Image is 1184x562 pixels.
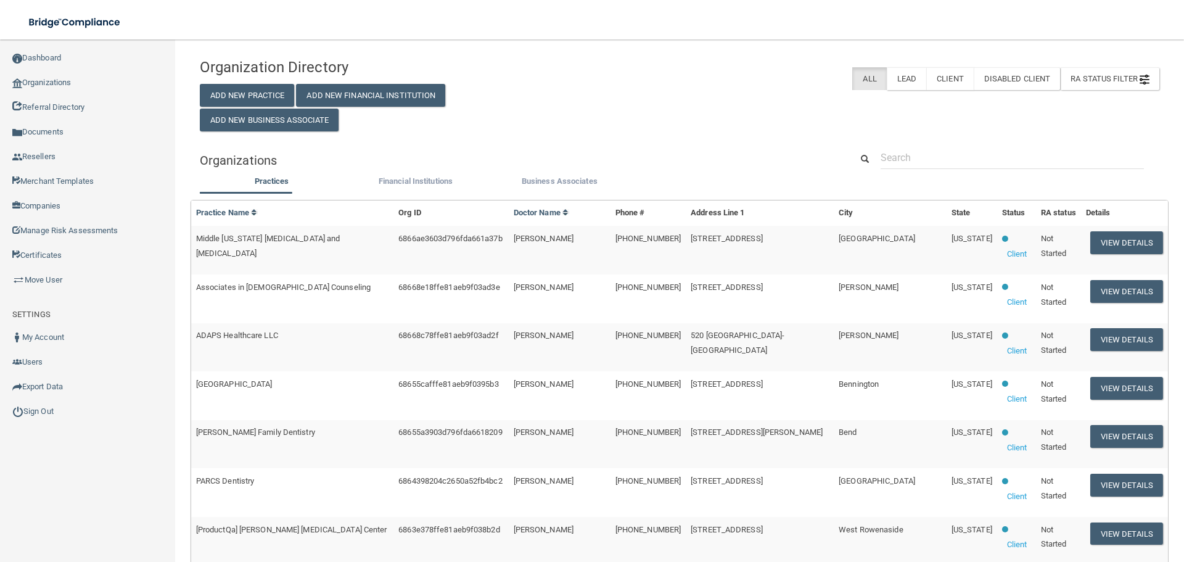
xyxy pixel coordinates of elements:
span: ADAPS Healthcare LLC [196,331,278,340]
th: Status [997,200,1036,226]
th: City [834,200,947,226]
span: [PERSON_NAME] [514,379,573,389]
label: Disabled Client [974,67,1061,90]
span: [GEOGRAPHIC_DATA] [839,476,915,486]
span: Not Started [1041,283,1067,307]
img: ic_user_dark.df1a06c3.png [12,333,22,342]
span: Not Started [1041,428,1067,452]
img: icon-filter@2x.21656d0b.png [1140,75,1149,85]
span: West Rowenaside [839,525,903,534]
a: Practice Name [196,208,258,217]
span: [STREET_ADDRESS][PERSON_NAME] [691,428,823,437]
img: ic_dashboard_dark.d01f4a41.png [12,54,22,64]
img: bridge_compliance_login_screen.278c3ca4.svg [18,10,132,35]
span: [PERSON_NAME] [514,234,573,243]
span: Not Started [1041,476,1067,500]
label: All [852,67,886,90]
span: [STREET_ADDRESS] [691,234,763,243]
span: [PERSON_NAME] [839,331,898,340]
span: [PERSON_NAME] [839,283,898,292]
label: Practices [206,174,337,189]
span: [ProductQa] [PERSON_NAME] [MEDICAL_DATA] Center [196,525,387,534]
span: Not Started [1041,379,1067,403]
span: Financial Institutions [379,176,453,186]
span: [US_STATE] [952,331,992,340]
span: [STREET_ADDRESS] [691,525,763,534]
span: [US_STATE] [952,525,992,534]
span: Associates in [DEMOGRAPHIC_DATA] Counseling [196,283,371,292]
span: [PERSON_NAME] [514,331,573,340]
label: SETTINGS [12,307,51,322]
span: 520 [GEOGRAPHIC_DATA]-[GEOGRAPHIC_DATA] [691,331,784,355]
th: State [947,200,997,226]
span: [STREET_ADDRESS] [691,283,763,292]
span: [US_STATE] [952,283,992,292]
p: Client [1007,247,1027,262]
button: View Details [1090,425,1163,448]
span: [PHONE_NUMBER] [615,428,681,437]
button: View Details [1090,328,1163,351]
span: [PHONE_NUMBER] [615,234,681,243]
input: Search [881,146,1144,169]
span: [US_STATE] [952,428,992,437]
span: 68668e18ffe81aeb9f03ad3e [398,283,499,292]
img: ic_reseller.de258add.png [12,152,22,162]
button: Add New Financial Institution [296,84,445,107]
li: Practices [200,174,343,192]
span: 68655a3903d796fda6618209 [398,428,502,437]
img: icon-export.b9366987.png [12,382,22,392]
span: 68668c78ffe81aeb9f03ad2f [398,331,498,340]
span: [GEOGRAPHIC_DATA] [196,379,273,389]
span: Middle [US_STATE] [MEDICAL_DATA] and [MEDICAL_DATA] [196,234,340,258]
span: Bend [839,428,857,437]
span: [PERSON_NAME] [514,283,573,292]
th: Org ID [393,200,508,226]
button: View Details [1090,523,1163,545]
button: Add New Practice [200,84,295,107]
img: ic_power_dark.7ecde6b1.png [12,406,23,417]
span: Business Associates [522,176,598,186]
span: [PHONE_NUMBER] [615,476,681,486]
button: View Details [1090,280,1163,303]
span: [PERSON_NAME] Family Dentistry [196,428,315,437]
li: Financial Institutions [343,174,487,192]
span: PARCS Dentistry [196,476,255,486]
span: [PHONE_NUMBER] [615,283,681,292]
img: icon-documents.8dae5593.png [12,128,22,138]
p: Client [1007,392,1027,407]
button: View Details [1090,377,1163,400]
span: [US_STATE] [952,234,992,243]
th: Address Line 1 [686,200,834,226]
span: [PHONE_NUMBER] [615,379,681,389]
label: Lead [887,67,926,90]
a: Doctor Name [514,208,569,217]
label: Client [926,67,974,90]
label: Financial Institutions [350,174,481,189]
button: Add New Business Associate [200,109,339,131]
h5: Organizations [200,154,833,167]
span: 6864398204c2650a52fb4bc2 [398,476,502,486]
p: Client [1007,440,1027,455]
img: briefcase.64adab9b.png [12,274,25,286]
span: [PERSON_NAME] [514,428,573,437]
p: Client [1007,537,1027,552]
span: [US_STATE] [952,379,992,389]
button: View Details [1090,231,1163,254]
span: [STREET_ADDRESS] [691,379,763,389]
img: icon-users.e205127d.png [12,357,22,367]
img: organization-icon.f8decf85.png [12,78,22,88]
span: [US_STATE] [952,476,992,486]
span: 6863e378ffe81aeb9f038b2d [398,525,499,534]
span: Not Started [1041,525,1067,549]
th: Phone # [610,200,686,226]
li: Business Associate [488,174,631,192]
span: Not Started [1041,234,1067,258]
span: Not Started [1041,331,1067,355]
span: Practices [255,176,289,186]
span: [PHONE_NUMBER] [615,331,681,340]
p: Client [1007,295,1027,310]
h4: Organization Directory [200,59,508,75]
span: Bennington [839,379,879,389]
span: [GEOGRAPHIC_DATA] [839,234,915,243]
button: View Details [1090,474,1163,497]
